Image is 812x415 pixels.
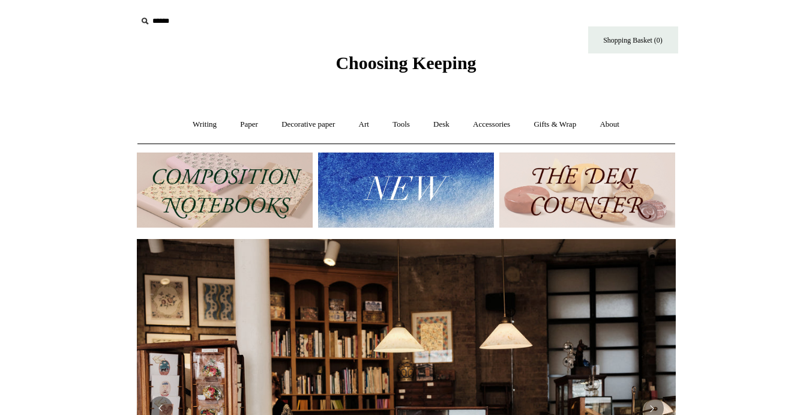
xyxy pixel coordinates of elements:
[462,109,521,141] a: Accessories
[588,26,678,53] a: Shopping Basket (0)
[423,109,460,141] a: Desk
[182,109,227,141] a: Writing
[382,109,421,141] a: Tools
[335,53,476,73] span: Choosing Keeping
[589,109,630,141] a: About
[137,153,313,228] img: 202302 Composition ledgers.jpg__PID:69722ee6-fa44-49dd-a067-31375e5d54ec
[229,109,269,141] a: Paper
[348,109,380,141] a: Art
[523,109,587,141] a: Gifts & Wrap
[335,62,476,71] a: Choosing Keeping
[271,109,346,141] a: Decorative paper
[499,153,675,228] img: The Deli Counter
[318,153,494,228] img: New.jpg__PID:f73bdf93-380a-4a35-bcfe-7823039498e1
